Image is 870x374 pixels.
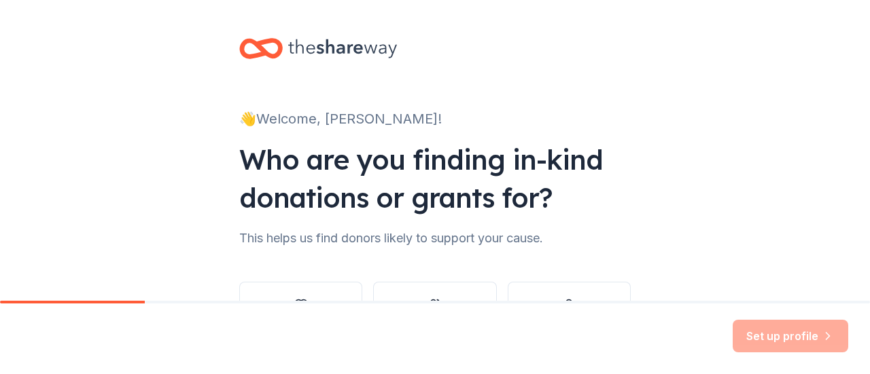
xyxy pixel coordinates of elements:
[239,108,631,130] div: 👋 Welcome, [PERSON_NAME]!
[239,227,631,249] div: This helps us find donors likely to support your cause.
[239,141,631,217] div: Who are you finding in-kind donations or grants for?
[373,282,496,347] button: Other group
[508,282,631,347] button: Individual
[239,282,362,347] button: Nonprofit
